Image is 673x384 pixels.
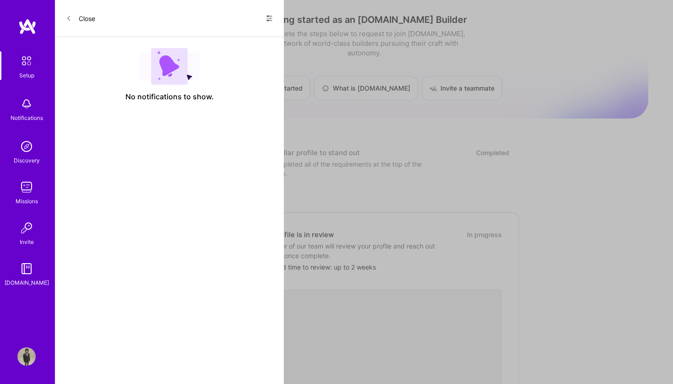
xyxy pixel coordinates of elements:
a: User Avatar [15,347,38,366]
img: setup [17,51,36,70]
div: [DOMAIN_NAME] [5,278,49,287]
div: Discovery [14,156,40,165]
img: teamwork [17,178,36,196]
div: Setup [19,70,34,80]
button: Close [66,11,95,26]
div: Invite [20,237,34,247]
img: Invite [17,219,36,237]
img: logo [18,18,37,35]
span: No notifications to show. [125,92,214,102]
img: User Avatar [17,347,36,366]
img: guide book [17,260,36,278]
div: Missions [16,196,38,206]
img: empty [139,48,200,85]
img: discovery [17,137,36,156]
